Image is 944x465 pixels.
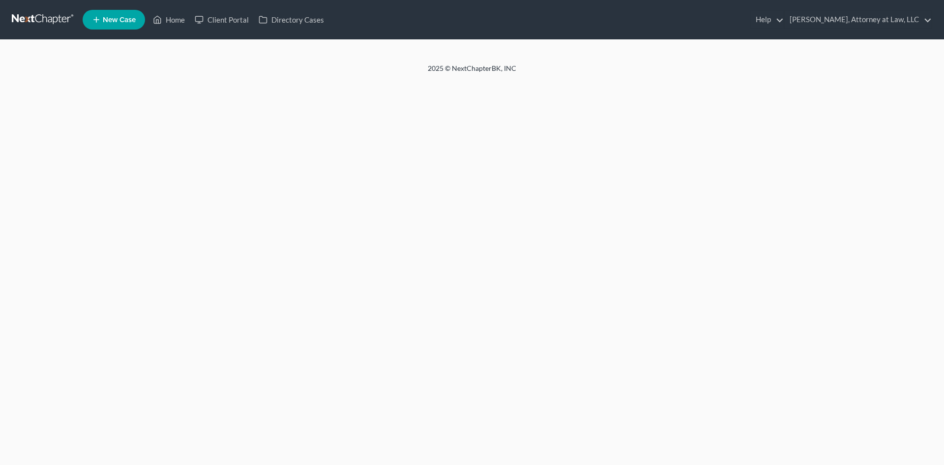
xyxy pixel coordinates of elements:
div: 2025 © NextChapterBK, INC [192,63,752,81]
a: Home [148,11,190,29]
a: Directory Cases [254,11,329,29]
a: Client Portal [190,11,254,29]
new-legal-case-button: New Case [83,10,145,30]
a: [PERSON_NAME], Attorney at Law, LLC [785,11,932,29]
a: Help [751,11,784,29]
